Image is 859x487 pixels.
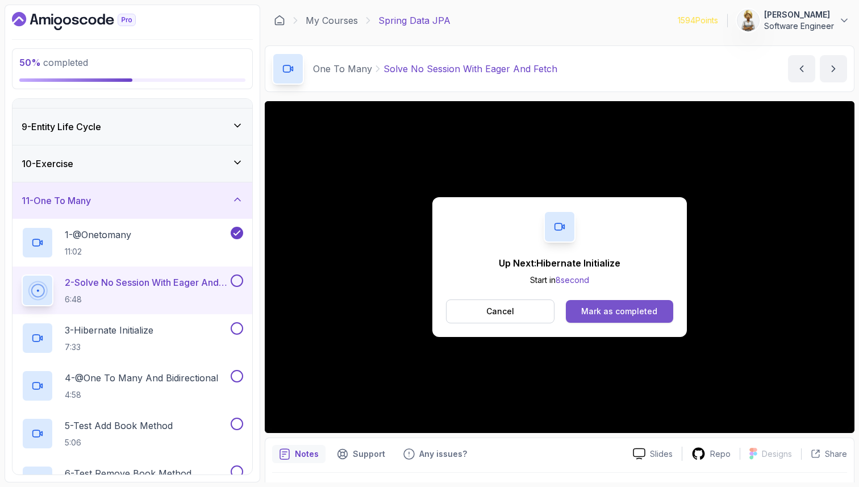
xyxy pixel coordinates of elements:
p: 6 - Test Remove Book Method [65,467,191,480]
p: 2 - Solve No Session With Eager And Fetch [65,276,228,289]
button: Share [801,448,847,460]
p: One To Many [313,62,372,76]
a: Repo [682,447,740,461]
button: previous content [788,55,815,82]
a: My Courses [306,14,358,27]
h3: 10 - Exercise [22,157,73,170]
button: next content [820,55,847,82]
p: 4:58 [65,389,218,401]
button: 10-Exercise [12,145,252,182]
h3: 11 - One To Many [22,194,91,207]
button: 4-@One To Many And Bidirectional4:58 [22,370,243,402]
p: Share [825,448,847,460]
p: Support [353,448,385,460]
p: [PERSON_NAME] [764,9,834,20]
p: 3 - Hibernate Initialize [65,323,153,337]
p: Spring Data JPA [378,14,451,27]
div: Mark as completed [581,306,657,317]
p: 1 - @Onetomany [65,228,131,242]
p: Start in [499,274,620,286]
button: 1-@Onetomany11:02 [22,227,243,259]
p: 1594 Points [678,15,718,26]
p: 5 - Test Add Book Method [65,419,173,432]
span: completed [19,57,88,68]
button: Feedback button [397,445,474,463]
p: Repo [710,448,731,460]
button: 3-Hibernate Initialize7:33 [22,322,243,354]
a: Slides [624,448,682,460]
span: 50 % [19,57,41,68]
button: notes button [272,445,326,463]
button: 9-Entity Life Cycle [12,109,252,145]
p: 6:48 [65,294,228,305]
p: Designs [762,448,792,460]
button: 2-Solve No Session With Eager And Fetch6:48 [22,274,243,306]
p: Solve No Session With Eager And Fetch [383,62,557,76]
button: user profile image[PERSON_NAME]Software Engineer [737,9,850,32]
iframe: 2 - Solve No Session with Eager and Fetch [265,101,854,433]
a: Dashboard [274,15,285,26]
p: 11:02 [65,246,131,257]
span: 8 second [556,275,589,285]
img: user profile image [737,10,759,31]
a: Dashboard [12,12,162,30]
p: Notes [295,448,319,460]
button: 11-One To Many [12,182,252,219]
p: Slides [650,448,673,460]
h3: 9 - Entity Life Cycle [22,120,101,134]
p: Cancel [486,306,514,317]
p: Any issues? [419,448,467,460]
p: 4 - @One To Many And Bidirectional [65,371,218,385]
button: 5-Test Add Book Method5:06 [22,418,243,449]
p: Software Engineer [764,20,834,32]
button: Cancel [446,299,554,323]
button: Support button [330,445,392,463]
button: Mark as completed [566,300,673,323]
p: 7:33 [65,342,153,353]
p: Up Next: Hibernate Initialize [499,256,620,270]
p: 5:06 [65,437,173,448]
